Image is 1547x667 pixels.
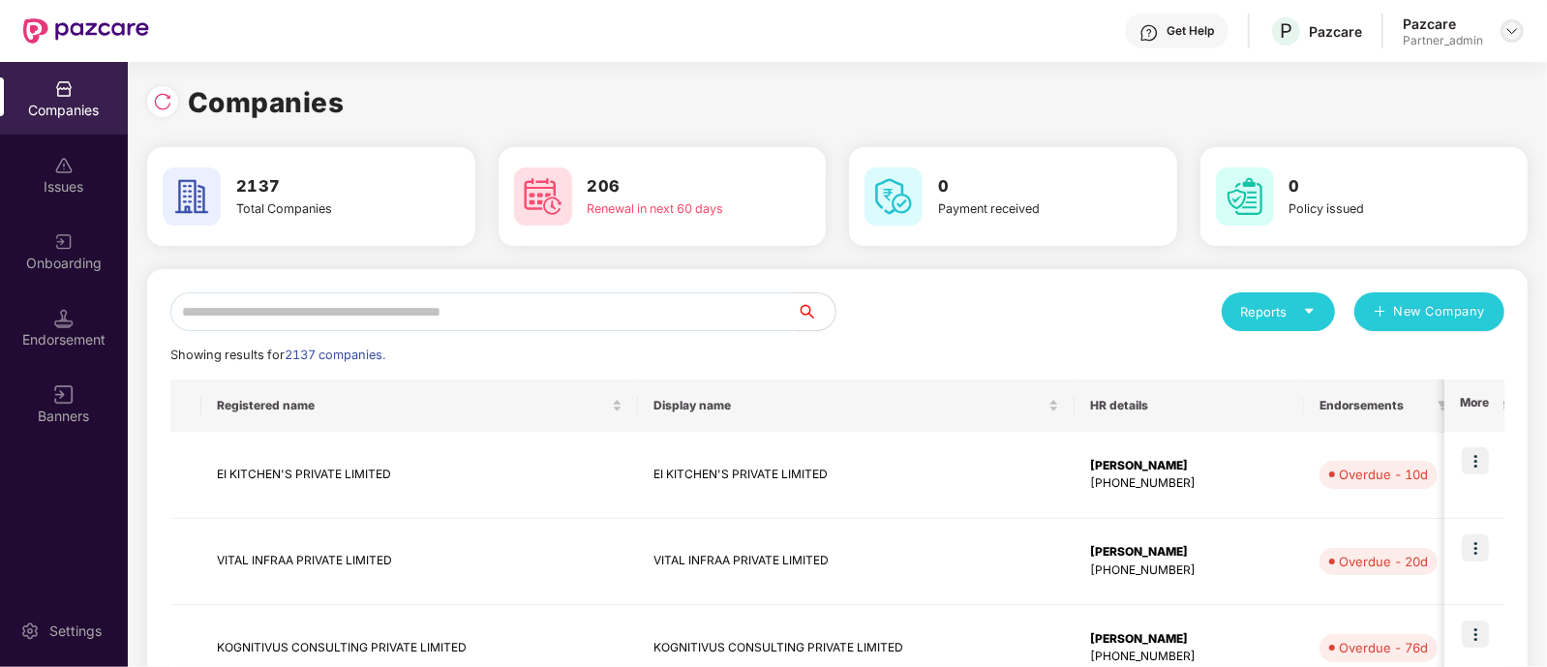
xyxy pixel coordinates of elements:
[236,199,403,219] div: Total Companies
[1462,447,1489,474] img: icon
[1075,379,1304,432] th: HR details
[23,18,149,44] img: New Pazcare Logo
[1289,174,1456,199] h3: 0
[1438,400,1449,411] span: filter
[1319,398,1430,413] span: Endorsements
[1090,561,1289,580] div: [PHONE_NUMBER]
[1339,552,1428,571] div: Overdue - 20d
[236,174,403,199] h3: 2137
[1444,379,1504,432] th: More
[201,519,638,606] td: VITAL INFRAA PRIVATE LIMITED
[201,379,638,432] th: Registered name
[188,81,345,124] h1: Companies
[514,167,572,226] img: svg+xml;base64,PHN2ZyB4bWxucz0iaHR0cDovL3d3dy53My5vcmcvMjAwMC9zdmciIHdpZHRoPSI2MCIgaGVpZ2h0PSI2MC...
[54,232,74,252] img: svg+xml;base64,PHN2ZyB3aWR0aD0iMjAiIGhlaWdodD0iMjAiIHZpZXdCb3g9IjAgMCAyMCAyMCIgZmlsbD0ibm9uZSIgeG...
[1090,543,1289,561] div: [PERSON_NAME]
[1216,167,1274,226] img: svg+xml;base64,PHN2ZyB4bWxucz0iaHR0cDovL3d3dy53My5vcmcvMjAwMC9zdmciIHdpZHRoPSI2MCIgaGVpZ2h0PSI2MC...
[638,519,1075,606] td: VITAL INFRAA PRIVATE LIMITED
[1241,302,1316,321] div: Reports
[54,385,74,405] img: svg+xml;base64,PHN2ZyB3aWR0aD0iMTYiIGhlaWdodD0iMTYiIHZpZXdCb3g9IjAgMCAxNiAxNiIgZmlsbD0ibm9uZSIgeG...
[938,199,1105,219] div: Payment received
[1374,305,1386,320] span: plus
[20,622,40,641] img: svg+xml;base64,PHN2ZyBpZD0iU2V0dGluZy0yMHgyMCIgeG1sbnM9Imh0dHA6Ly93d3cudzMub3JnLzIwMDAvc3ZnIiB3aW...
[1090,474,1289,493] div: [PHONE_NUMBER]
[588,199,754,219] div: Renewal in next 60 days
[864,167,923,226] img: svg+xml;base64,PHN2ZyB4bWxucz0iaHR0cDovL3d3dy53My5vcmcvMjAwMC9zdmciIHdpZHRoPSI2MCIgaGVpZ2h0PSI2MC...
[201,432,638,519] td: EI KITCHEN'S PRIVATE LIMITED
[1289,199,1456,219] div: Policy issued
[938,174,1105,199] h3: 0
[1309,22,1362,41] div: Pazcare
[285,348,385,362] span: 2137 companies.
[1403,33,1483,48] div: Partner_admin
[1434,394,1453,417] span: filter
[1462,534,1489,561] img: icon
[1339,465,1428,484] div: Overdue - 10d
[54,156,74,175] img: svg+xml;base64,PHN2ZyBpZD0iSXNzdWVzX2Rpc2FibGVkIiB4bWxucz0iaHR0cDovL3d3dy53My5vcmcvMjAwMC9zdmciIH...
[796,304,835,319] span: search
[1139,23,1159,43] img: svg+xml;base64,PHN2ZyBpZD0iSGVscC0zMngzMiIgeG1sbnM9Imh0dHA6Ly93d3cudzMub3JnLzIwMDAvc3ZnIiB3aWR0aD...
[170,348,385,362] span: Showing results for
[796,292,836,331] button: search
[1403,15,1483,33] div: Pazcare
[1339,638,1428,657] div: Overdue - 76d
[1504,23,1520,39] img: svg+xml;base64,PHN2ZyBpZD0iRHJvcGRvd24tMzJ4MzIiIHhtbG5zPSJodHRwOi8vd3d3LnczLm9yZy8yMDAwL3N2ZyIgd2...
[217,398,608,413] span: Registered name
[54,79,74,99] img: svg+xml;base64,PHN2ZyBpZD0iQ29tcGFuaWVzIiB4bWxucz0iaHR0cDovL3d3dy53My5vcmcvMjAwMC9zdmciIHdpZHRoPS...
[1167,23,1214,39] div: Get Help
[1090,630,1289,649] div: [PERSON_NAME]
[1280,19,1292,43] span: P
[1090,648,1289,666] div: [PHONE_NUMBER]
[44,622,107,641] div: Settings
[638,379,1075,432] th: Display name
[163,167,221,226] img: svg+xml;base64,PHN2ZyB4bWxucz0iaHR0cDovL3d3dy53My5vcmcvMjAwMC9zdmciIHdpZHRoPSI2MCIgaGVpZ2h0PSI2MC...
[653,398,1045,413] span: Display name
[1394,302,1486,321] span: New Company
[153,92,172,111] img: svg+xml;base64,PHN2ZyBpZD0iUmVsb2FkLTMyeDMyIiB4bWxucz0iaHR0cDovL3d3dy53My5vcmcvMjAwMC9zdmciIHdpZH...
[1354,292,1504,331] button: plusNew Company
[588,174,754,199] h3: 206
[54,309,74,328] img: svg+xml;base64,PHN2ZyB3aWR0aD0iMTQuNSIgaGVpZ2h0PSIxNC41IiB2aWV3Qm94PSIwIDAgMTYgMTYiIGZpbGw9Im5vbm...
[1303,305,1316,318] span: caret-down
[1090,457,1289,475] div: [PERSON_NAME]
[638,432,1075,519] td: EI KITCHEN'S PRIVATE LIMITED
[1462,621,1489,648] img: icon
